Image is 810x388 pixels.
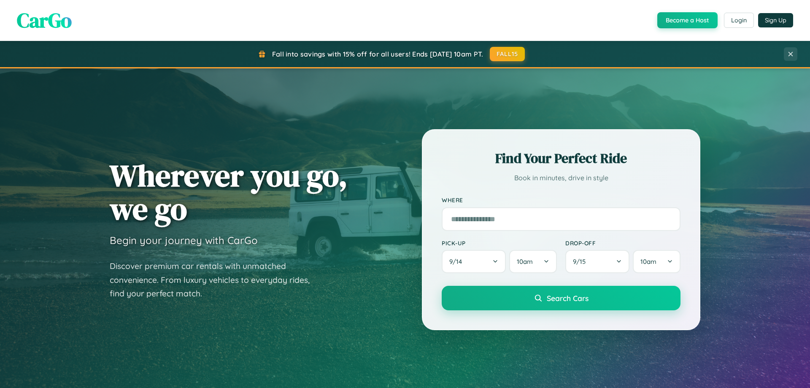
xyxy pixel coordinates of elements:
[110,159,348,225] h1: Wherever you go, we go
[565,250,629,273] button: 9/15
[442,250,506,273] button: 9/14
[517,258,533,266] span: 10am
[110,259,321,301] p: Discover premium car rentals with unmatched convenience. From luxury vehicles to everyday rides, ...
[442,197,680,204] label: Where
[565,239,680,247] label: Drop-off
[657,12,718,28] button: Become a Host
[442,149,680,168] h2: Find Your Perfect Ride
[442,172,680,184] p: Book in minutes, drive in style
[573,258,590,266] span: 9 / 15
[17,6,72,34] span: CarGo
[449,258,466,266] span: 9 / 14
[442,286,680,310] button: Search Cars
[110,234,258,247] h3: Begin your journey with CarGo
[509,250,557,273] button: 10am
[758,13,793,27] button: Sign Up
[547,293,589,303] span: Search Cars
[272,50,483,58] span: Fall into savings with 15% off for all users! Ends [DATE] 10am PT.
[724,13,754,28] button: Login
[640,258,656,266] span: 10am
[633,250,680,273] button: 10am
[442,239,557,247] label: Pick-up
[490,47,525,61] button: FALL15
